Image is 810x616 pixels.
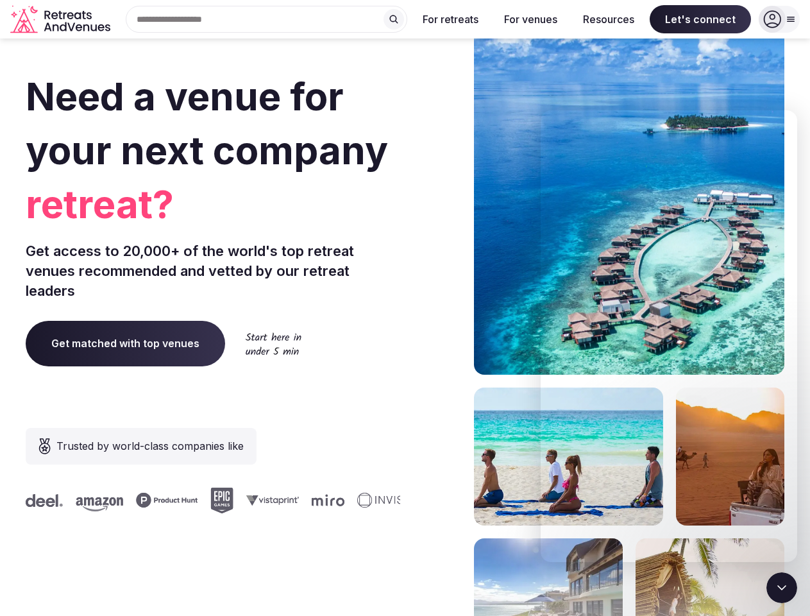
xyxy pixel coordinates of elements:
button: For venues [494,5,568,33]
span: retreat? [26,177,400,231]
svg: Vistaprint company logo [246,495,299,506]
a: Visit the homepage [10,5,113,34]
img: yoga on tropical beach [474,388,663,526]
svg: Deel company logo [26,494,63,507]
iframe: Intercom live chat [766,572,797,603]
svg: Epic Games company logo [210,488,233,513]
span: Trusted by world-class companies like [56,438,244,454]
span: Need a venue for your next company [26,73,388,173]
button: Resources [573,5,645,33]
iframe: Intercom live chat [541,110,797,562]
svg: Miro company logo [312,494,344,506]
button: For retreats [412,5,489,33]
a: Get matched with top venues [26,321,225,366]
img: Start here in under 5 min [246,332,301,355]
p: Get access to 20,000+ of the world's top retreat venues recommended and vetted by our retreat lea... [26,241,400,300]
span: Let's connect [650,5,751,33]
svg: Retreats and Venues company logo [10,5,113,34]
svg: Invisible company logo [357,493,428,508]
